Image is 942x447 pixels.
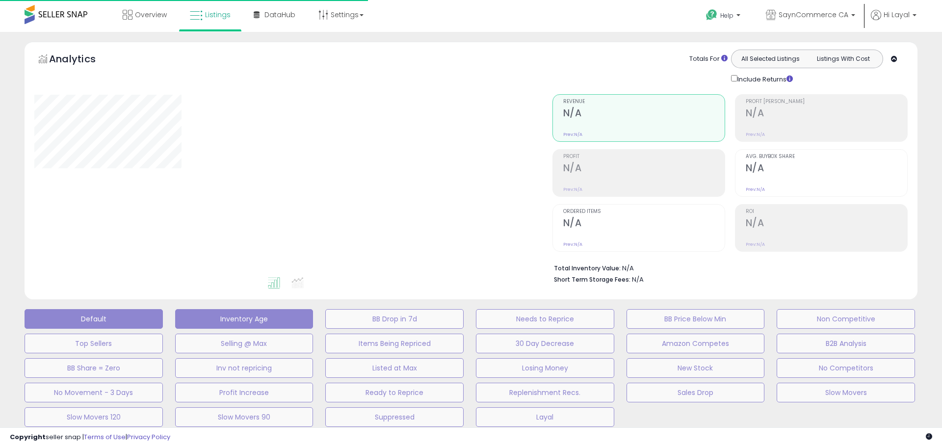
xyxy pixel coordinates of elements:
h2: N/A [563,217,725,231]
button: Suppressed [325,407,464,427]
h2: N/A [563,162,725,176]
button: Slow Movers 90 [175,407,314,427]
div: Include Returns [724,73,805,84]
button: Ready to Reprice [325,383,464,402]
small: Prev: N/A [746,241,765,247]
span: Overview [135,10,167,20]
button: Layal [476,407,614,427]
button: Selling @ Max [175,334,314,353]
div: Totals For [689,54,728,64]
strong: Copyright [10,432,46,442]
a: Hi Layal [871,10,916,32]
h2: N/A [746,217,907,231]
span: N/A [632,275,644,284]
span: Profit [563,154,725,159]
button: BB Share = Zero [25,358,163,378]
a: Help [698,1,750,32]
span: Revenue [563,99,725,105]
button: Default [25,309,163,329]
h5: Analytics [49,52,115,68]
button: Inventory Age [175,309,314,329]
button: Profit Increase [175,383,314,402]
small: Prev: N/A [746,186,765,192]
span: ROI [746,209,907,214]
button: Slow Movers 120 [25,407,163,427]
b: Short Term Storage Fees: [554,275,630,284]
small: Prev: N/A [746,131,765,137]
button: Top Sellers [25,334,163,353]
button: Slow Movers [777,383,915,402]
button: Sales Drop [627,383,765,402]
small: Prev: N/A [563,131,582,137]
button: 30 Day Decrease [476,334,614,353]
small: Prev: N/A [563,186,582,192]
i: Get Help [706,9,718,21]
span: Avg. Buybox Share [746,154,907,159]
button: Listings With Cost [807,53,880,65]
span: Ordered Items [563,209,725,214]
button: Listed at Max [325,358,464,378]
h2: N/A [746,107,907,121]
span: DataHub [264,10,295,20]
h2: N/A [563,107,725,121]
button: New Stock [627,358,765,378]
span: SaynCommerce CA [779,10,848,20]
b: Total Inventory Value: [554,264,621,272]
button: No Movement - 3 Days [25,383,163,402]
button: Non Competitive [777,309,915,329]
button: Items Being Repriced [325,334,464,353]
span: Help [720,11,733,20]
h2: N/A [746,162,907,176]
button: No Competitors [777,358,915,378]
button: Replenishment Recs. [476,383,614,402]
button: Losing Money [476,358,614,378]
button: Needs to Reprice [476,309,614,329]
button: B2B Analysis [777,334,915,353]
button: Amazon Competes [627,334,765,353]
span: Hi Layal [884,10,910,20]
li: N/A [554,262,900,273]
span: Profit [PERSON_NAME] [746,99,907,105]
button: BB Drop in 7d [325,309,464,329]
span: Listings [205,10,231,20]
div: seller snap | | [10,433,170,442]
small: Prev: N/A [563,241,582,247]
button: BB Price Below Min [627,309,765,329]
button: Inv not repricing [175,358,314,378]
button: All Selected Listings [734,53,807,65]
